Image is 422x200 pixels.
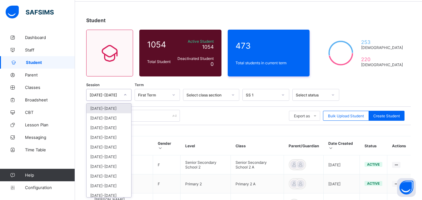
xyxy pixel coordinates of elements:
[202,44,214,50] span: 1054
[25,135,75,140] span: Messaging
[25,185,75,190] span: Configuration
[211,61,214,67] span: 0
[181,136,231,155] th: Level
[153,155,181,174] td: F
[328,146,334,150] i: Sort in Ascending Order
[367,181,380,186] span: active
[87,142,131,152] div: [DATE]-[DATE]
[87,162,131,171] div: [DATE]-[DATE]
[135,83,144,87] span: Term
[186,93,228,97] div: Select class section
[87,113,131,123] div: [DATE]-[DATE]
[25,110,75,115] span: CBT
[87,171,131,181] div: [DATE]-[DATE]
[231,155,284,174] td: Senior Secondary School 2 A
[361,62,403,67] span: [DEMOGRAPHIC_DATA]
[147,40,173,49] span: 1054
[25,72,75,77] span: Parent
[146,58,175,66] div: Total Student
[236,41,302,51] span: 473
[153,174,181,193] td: F
[90,93,120,97] div: [DATE]-[DATE]
[176,56,214,61] span: Deactivated Student
[231,174,284,193] td: Primary 2 A
[397,178,416,197] button: Open asap
[25,85,75,90] span: Classes
[361,56,403,62] span: 220
[361,39,403,45] span: 253
[296,93,328,97] div: Select status
[324,155,360,174] td: [DATE]
[25,122,75,127] span: Lesson Plan
[158,146,163,150] i: Sort in Ascending Order
[6,6,54,19] img: safsims
[361,45,403,50] span: [DEMOGRAPHIC_DATA]
[328,114,364,118] span: Bulk Upload Student
[25,97,75,102] span: Broadsheet
[138,93,168,97] div: First Term
[25,35,75,40] span: Dashboard
[181,155,231,174] td: Senior Secondary School 2
[176,39,214,44] span: Active Student
[367,162,380,167] span: active
[360,136,387,155] th: Status
[87,181,131,191] div: [DATE]-[DATE]
[153,136,181,155] th: Gender
[26,60,75,65] span: Student
[87,123,131,133] div: [DATE]-[DATE]
[86,83,100,87] span: Session
[373,114,400,118] span: Create Student
[236,61,302,65] span: Total students in current term
[324,174,360,193] td: [DATE]
[294,114,310,118] span: Export as
[324,136,360,155] th: Date Created
[87,152,131,162] div: [DATE]-[DATE]
[25,47,75,52] span: Staff
[181,174,231,193] td: Primary 2
[387,136,411,155] th: Actions
[231,136,284,155] th: Class
[25,147,75,152] span: Time Table
[86,17,106,23] span: Student
[284,136,324,155] th: Parent/Guardian
[25,173,75,178] span: Help
[87,104,131,113] div: [DATE]-[DATE]
[87,133,131,142] div: [DATE]-[DATE]
[246,93,278,97] div: SS 1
